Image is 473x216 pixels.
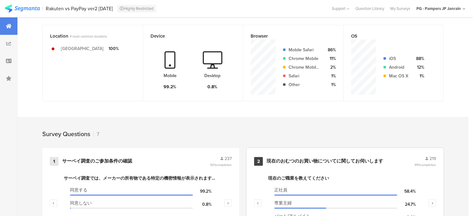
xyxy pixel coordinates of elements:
div: Mobile [164,72,177,79]
div: 58.4% [397,188,416,195]
a: Question Library [352,6,387,11]
div: 2% [325,64,336,71]
div: Rakuten vs PayPay ver2 [DATE] [46,6,113,11]
span: 同意する [70,187,87,193]
div: OS [351,33,426,39]
div: Android [389,64,408,71]
div: iOS [389,55,408,62]
span: 237 [225,155,232,162]
div: 1% [325,81,336,88]
div: 86% [325,47,336,53]
div: 1 [50,157,58,166]
span: 99% [415,163,436,167]
span: 219 [429,155,436,162]
div: Device [151,33,225,39]
div: 0.8% [207,84,217,90]
img: segmanta logo [5,5,40,12]
span: 同意しない [70,200,92,206]
div: 2 [254,157,263,166]
div: Survey Questions [42,129,90,139]
div: Mobile Safari [289,47,320,53]
div: 12% [413,64,424,71]
div: 現在のご職業を教えてください [268,175,422,182]
div: 24.7% [397,201,416,208]
div: Location [50,33,125,39]
div: 99.2% [164,84,176,90]
span: completion [216,163,232,167]
div: サーベイ調査のご参加条件の確認 [62,158,132,164]
div: 99.2% [193,188,211,195]
div: 88% [413,55,424,62]
span: 92% [210,163,232,167]
div: 現在のおむつのお買い物についてに関してお伺いします [267,158,383,164]
div: Other [289,81,320,88]
div: PG - Pampers JP Janrain [416,6,461,11]
span: 正社員 [274,187,287,193]
div: 1% [325,73,336,79]
span: 専業主婦 [274,200,292,206]
div: Chrome Mobile [289,55,320,62]
div: サーベイ調査では、メーカーの所有物である特定の機密情報が表示されます。この情報には、実験コンセプト、マーケティング、広告、クリエイティブ戦略および計画、製品名などが含まれますが、これらのみに限定... [64,175,218,182]
div: Highly Restricted [117,5,156,12]
div: 0.8% [193,201,211,208]
div: Chrome Mobile iOS [289,64,320,71]
div: 11% [325,55,336,62]
div: Support [332,4,349,13]
span: completion [420,163,436,167]
div: 7 [93,131,99,138]
div: 100% [109,45,119,52]
div: Mac OS X [389,73,408,79]
div: | [42,5,43,12]
div: 1% [413,73,424,79]
a: My Surveys [387,6,413,11]
div: Desktop [204,72,220,79]
div: Browser [251,33,326,39]
span: 4 most common locations [70,34,107,39]
div: [GEOGRAPHIC_DATA] [61,45,104,52]
div: Safari [289,73,320,79]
